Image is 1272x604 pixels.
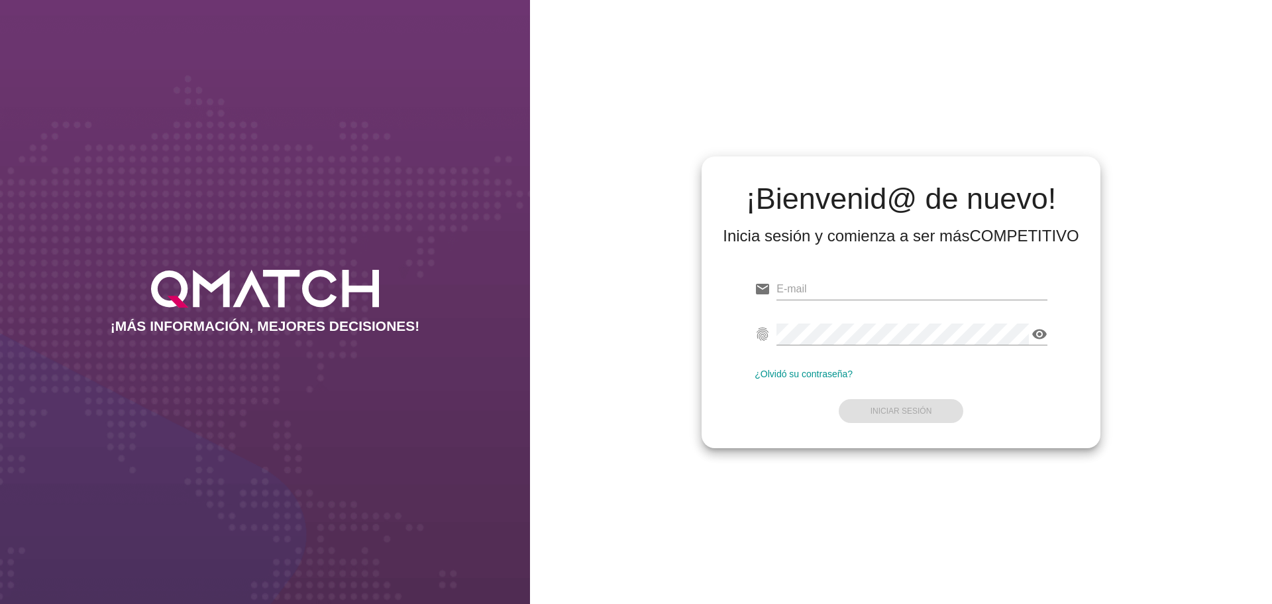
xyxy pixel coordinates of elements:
[723,225,1079,247] div: Inicia sesión y comienza a ser más
[969,227,1079,245] strong: COMPETITIVO
[755,326,770,342] i: fingerprint
[111,318,420,334] h2: ¡MÁS INFORMACIÓN, MEJORES DECISIONES!
[723,183,1079,215] h2: ¡Bienvenid@ de nuevo!
[755,281,770,297] i: email
[1032,326,1047,342] i: visibility
[755,369,853,379] a: ¿Olvidó su contraseña?
[776,278,1047,300] input: E-mail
